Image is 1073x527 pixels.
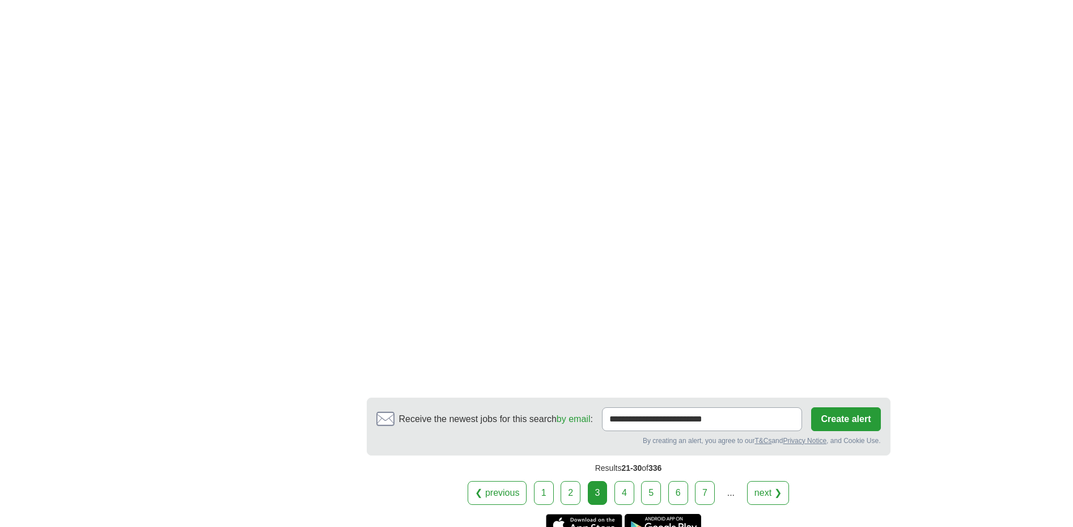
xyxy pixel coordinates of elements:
[588,481,608,505] div: 3
[641,481,661,505] a: 5
[621,463,642,473] span: 21-30
[367,456,890,481] div: Results of
[668,481,688,505] a: 6
[399,412,593,426] span: Receive the newest jobs for this search :
[557,414,591,424] a: by email
[719,482,742,504] div: ...
[695,481,715,505] a: 7
[534,481,554,505] a: 1
[376,436,881,446] div: By creating an alert, you agree to our and , and Cookie Use.
[747,481,789,505] a: next ❯
[561,481,580,505] a: 2
[811,407,880,431] button: Create alert
[783,437,826,445] a: Privacy Notice
[614,481,634,505] a: 4
[468,481,527,505] a: ❮ previous
[648,463,661,473] span: 336
[754,437,771,445] a: T&Cs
